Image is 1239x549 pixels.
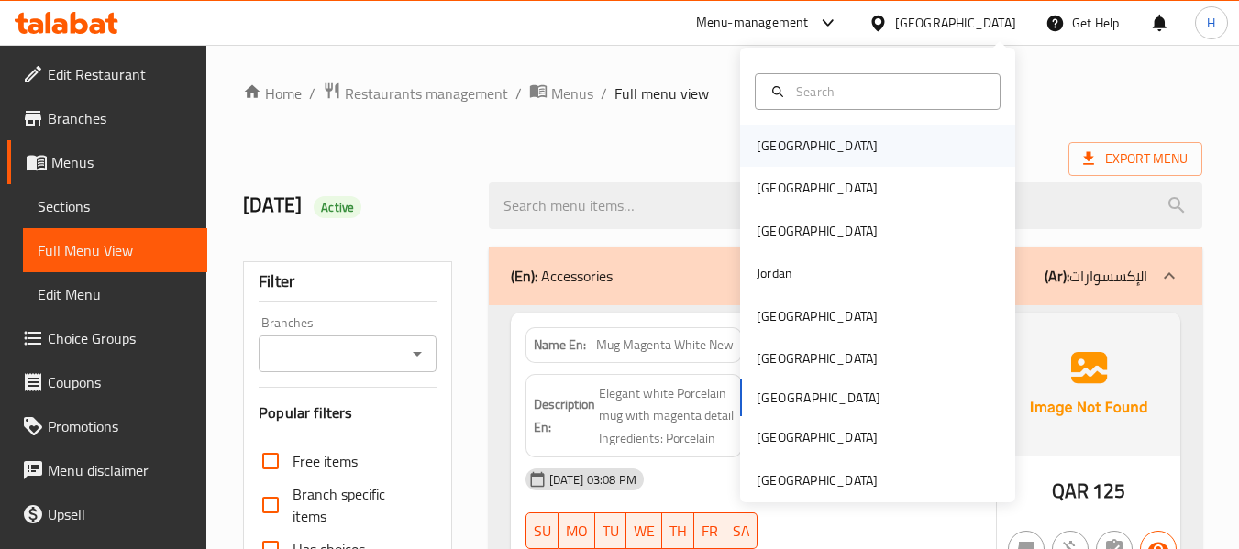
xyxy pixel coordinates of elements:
span: TU [603,518,619,544]
li: / [515,82,522,104]
a: Edit Restaurant [7,52,207,96]
a: Home [243,82,302,104]
button: Open [404,341,430,367]
button: WE [626,512,662,549]
p: الإكسسوارات [1045,265,1147,287]
span: Edit Restaurant [48,63,193,85]
a: Menu disclaimer [7,448,207,492]
span: Elegant white Porcelain mug with magenta detail Ingredients: Porcelain [599,382,735,450]
strong: Name En: [534,335,586,355]
div: Jordan [757,263,792,283]
a: Menus [529,82,593,105]
span: MO [566,518,588,544]
span: Active [314,199,361,216]
button: FR [694,512,725,549]
span: Menus [551,82,593,104]
div: [GEOGRAPHIC_DATA] [895,13,1016,33]
a: Menus [7,140,207,184]
span: Free items [293,450,358,472]
img: Ae5nvW7+0k+MAAAAAElFTkSuQmCC [997,313,1180,456]
button: TU [595,512,626,549]
a: Choice Groups [7,316,207,360]
nav: breadcrumb [243,82,1202,105]
span: FR [702,518,718,544]
div: [GEOGRAPHIC_DATA] [757,348,878,368]
a: Full Menu View [23,228,207,272]
span: QAR [1052,473,1089,509]
button: TH [662,512,694,549]
a: Restaurants management [323,82,508,105]
div: [GEOGRAPHIC_DATA] [757,306,878,326]
span: Export Menu [1083,148,1188,170]
div: (En): Accessories(Ar):الإكسسوارات [489,247,1202,305]
span: Branches [48,107,193,129]
span: Branch specific items [293,483,421,527]
button: MO [559,512,595,549]
span: [DATE] 03:08 PM [542,471,644,489]
div: [GEOGRAPHIC_DATA] [757,221,878,241]
a: Coupons [7,360,207,404]
span: SU [534,518,551,544]
span: Coupons [48,371,193,393]
span: H [1207,13,1215,33]
span: Sections [38,195,193,217]
div: Menu-management [696,12,809,34]
b: (Ar): [1045,262,1069,290]
span: Full menu view [614,82,709,104]
div: Filter [259,262,436,302]
li: / [601,82,607,104]
p: Accessories [511,265,613,287]
span: WE [634,518,655,544]
strong: Description En: [534,393,595,438]
span: Mug Magenta White New [596,335,734,355]
a: Branches [7,96,207,140]
a: Edit Menu [23,272,207,316]
span: Choice Groups [48,327,193,349]
span: Promotions [48,415,193,437]
span: Menus [51,151,193,173]
a: Sections [23,184,207,228]
span: Edit Menu [38,283,193,305]
a: Promotions [7,404,207,448]
span: Menu disclaimer [48,459,193,481]
li: / [309,82,315,104]
div: [GEOGRAPHIC_DATA] [757,427,878,447]
h3: Popular filters [259,402,436,423]
div: Active [314,196,361,218]
span: TH [669,518,687,544]
input: search [489,182,1202,229]
div: [GEOGRAPHIC_DATA] [757,178,878,198]
div: [GEOGRAPHIC_DATA] [757,470,878,490]
span: Export Menu [1068,142,1202,176]
span: SA [733,518,750,544]
button: SA [725,512,758,549]
b: (En): [511,262,537,290]
span: Upsell [48,503,193,525]
input: Search [789,82,989,102]
span: Restaurants management [345,82,508,104]
span: 125 [1092,473,1125,509]
h2: [DATE] [243,192,466,219]
a: Upsell [7,492,207,536]
button: SU [525,512,559,549]
div: [GEOGRAPHIC_DATA] [757,136,878,156]
span: Full Menu View [38,239,193,261]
